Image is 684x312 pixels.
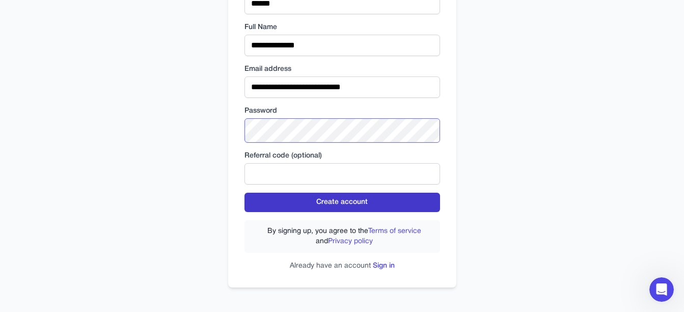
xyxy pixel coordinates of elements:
label: Full Name [244,22,440,33]
label: By signing up, you agree to the and [255,226,434,247]
iframe: Intercom live chat [649,277,674,302]
a: Privacy policy [328,238,373,245]
a: Terms of service [368,228,421,235]
label: Email address [244,64,440,74]
a: Sign in [373,263,395,269]
label: Referral code (optional) [244,151,440,161]
p: Already have an account [244,261,440,271]
label: Password [244,106,440,116]
button: Create account [244,193,440,212]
